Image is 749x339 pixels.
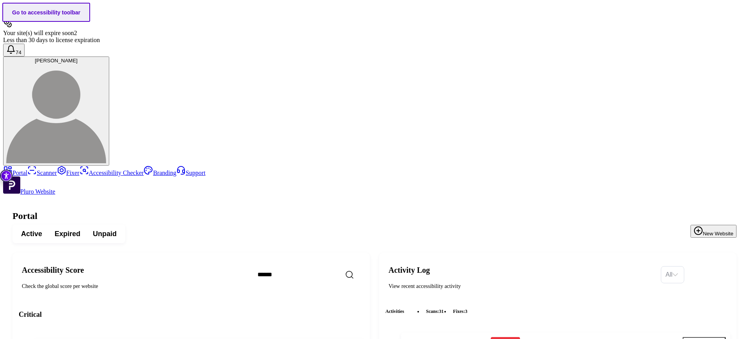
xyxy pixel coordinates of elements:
[15,227,48,241] button: Active
[80,169,144,176] a: Accessibility Checker
[3,37,746,44] div: Less than 30 days to license expiration
[2,3,90,22] a: Go to accessibility toolbar
[3,188,55,195] a: Open Pluro Website
[48,227,87,241] button: Expired
[3,44,25,56] button: Open notifications, you have 74 new notifications
[55,229,80,238] span: Expired
[6,64,106,163] img: תום גביש
[144,169,176,176] a: Branding
[385,303,730,320] div: Activities
[389,265,655,275] h2: Activity Log
[22,265,245,275] h2: Accessibility Score
[3,30,746,37] div: Your site(s) will expire soon
[690,225,737,238] button: New Website
[3,56,109,166] button: [PERSON_NAME]תום גביש
[423,307,447,315] li: scans :
[176,169,206,176] a: Support
[16,49,21,55] span: 74
[57,169,80,176] a: Fixer
[3,169,27,176] a: Portal
[87,227,123,241] button: Unpaid
[389,282,655,290] div: View recent accessibility activity
[661,266,684,283] div: Set sorting
[93,229,117,238] span: Unpaid
[19,310,364,319] h3: Critical
[450,307,470,315] li: fixes :
[465,309,467,314] span: 3
[251,267,385,283] input: Search
[22,282,245,290] div: Check the global score per website
[439,309,444,314] span: 31
[35,58,78,64] span: [PERSON_NAME]
[3,166,746,195] aside: Sidebar menu
[74,30,77,36] span: 2
[21,229,42,238] span: Active
[12,211,737,221] h1: Portal
[27,169,57,176] a: Scanner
